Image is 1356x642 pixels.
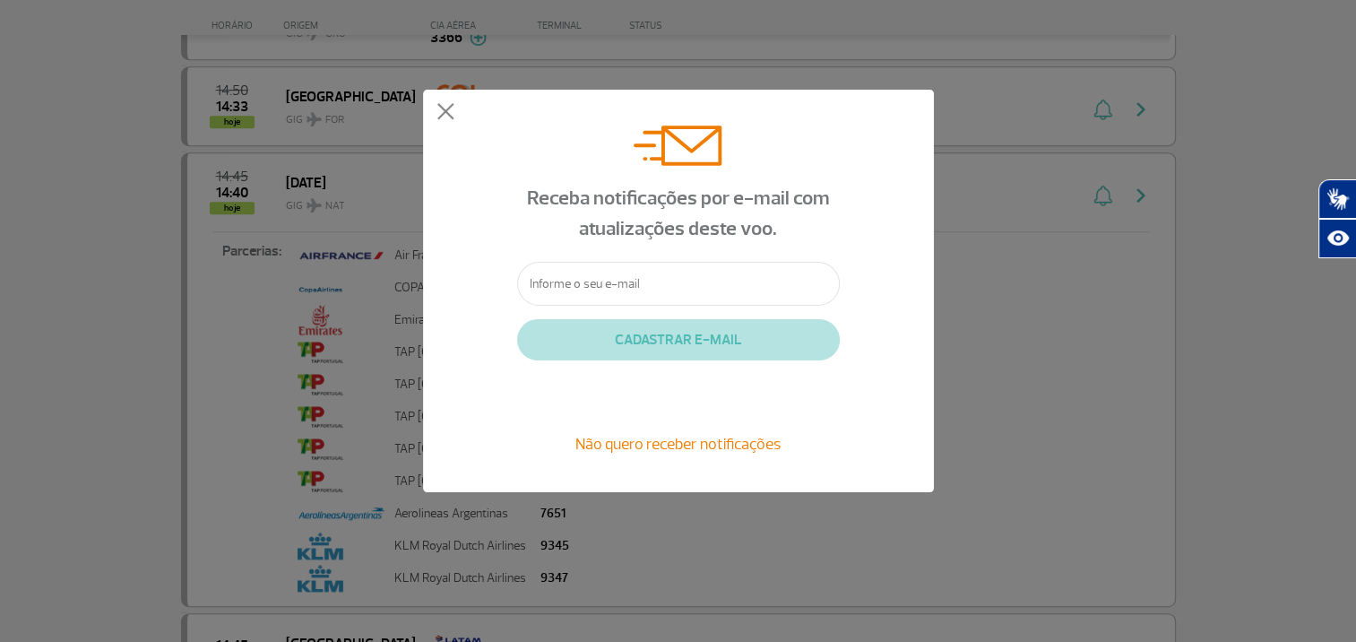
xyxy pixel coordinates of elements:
span: Receba notificações por e-mail com atualizações deste voo. [527,186,830,241]
div: Plugin de acessibilidade da Hand Talk. [1318,179,1356,258]
input: Informe o seu e-mail [517,262,840,306]
button: Abrir recursos assistivos. [1318,219,1356,258]
span: Não quero receber notificações [575,434,781,454]
button: CADASTRAR E-MAIL [517,319,840,360]
button: Abrir tradutor de língua de sinais. [1318,179,1356,219]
